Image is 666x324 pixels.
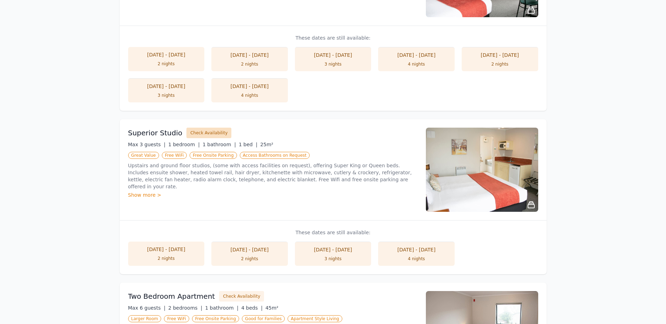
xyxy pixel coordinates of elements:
div: [DATE] - [DATE] [385,52,448,59]
span: Free WiFi [164,315,189,322]
span: 1 bedroom | [168,142,200,147]
div: 2 nights [469,61,531,67]
div: [DATE] - [DATE] [135,83,198,90]
span: Free Onsite Parking [192,315,239,322]
div: [DATE] - [DATE] [302,52,364,59]
span: Max 3 guests | [128,142,166,147]
div: 4 nights [218,93,281,98]
div: 3 nights [135,93,198,98]
h3: Two Bedroom Apartment [128,291,215,301]
span: Good for Families [242,315,285,322]
p: These dates are still available: [128,229,538,236]
span: Max 6 guests | [128,305,166,311]
p: These dates are still available: [128,34,538,41]
span: 2 bedrooms | [168,305,202,311]
span: 1 bathroom | [203,142,236,147]
div: 2 nights [218,256,281,262]
div: [DATE] - [DATE] [135,51,198,58]
div: [DATE] - [DATE] [302,246,364,253]
span: Free Onsite Parking [190,152,237,159]
div: 4 nights [385,61,448,67]
div: [DATE] - [DATE] [385,246,448,253]
div: 2 nights [135,61,198,67]
div: 4 nights [385,256,448,262]
div: 3 nights [302,256,364,262]
div: 2 nights [218,61,281,67]
button: Check Availability [219,291,264,302]
span: 4 beds | [241,305,263,311]
p: Upstairs and ground floor studios, (some with access facilities on request), offering Super King ... [128,162,417,190]
div: 3 nights [302,61,364,67]
div: [DATE] - [DATE] [218,246,281,253]
div: [DATE] - [DATE] [218,83,281,90]
span: Great Value [128,152,159,159]
span: 25m² [260,142,273,147]
button: Check Availability [186,128,231,138]
span: Free WiFi [162,152,187,159]
div: [DATE] - [DATE] [218,52,281,59]
div: [DATE] - [DATE] [469,52,531,59]
span: Access Bathrooms on Request [240,152,310,159]
span: 45m² [265,305,278,311]
h3: Superior Studio [128,128,183,138]
span: 1 bed | [239,142,257,147]
div: [DATE] - [DATE] [135,246,198,253]
span: Apartment Style Living [288,315,342,322]
div: Show more > [128,191,417,198]
div: 2 nights [135,256,198,261]
span: Larger Room [128,315,161,322]
span: 1 bathroom | [205,305,238,311]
